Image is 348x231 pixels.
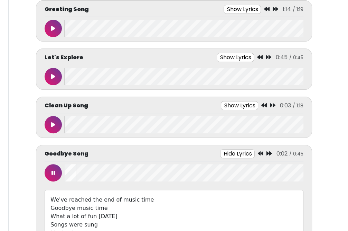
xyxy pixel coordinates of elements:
p: Let's Explore [45,53,83,62]
span: / 1:19 [293,6,303,13]
span: / 0:45 [289,150,303,157]
p: Clean Up Song [45,101,88,110]
span: 0:03 [280,101,291,109]
span: / 1:18 [293,102,303,109]
p: Goodbye Song [45,150,88,158]
p: Greeting Song [45,5,89,14]
button: Show Lyrics [217,53,254,62]
button: Show Lyrics [221,101,258,110]
span: 0:45 [276,53,288,61]
button: Hide Lyrics [220,149,255,158]
span: / 0:45 [289,54,303,61]
span: 0:02 [276,150,288,158]
span: 1:14 [283,5,291,13]
button: Show Lyrics [224,5,261,14]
